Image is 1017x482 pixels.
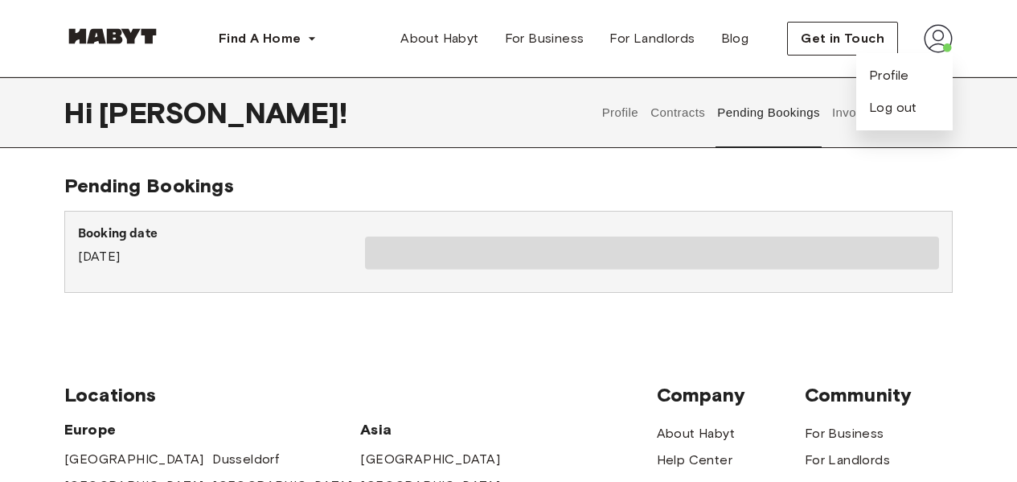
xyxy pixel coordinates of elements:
[805,383,953,407] span: Community
[721,29,749,48] span: Blog
[360,450,500,469] a: [GEOGRAPHIC_DATA]
[99,96,347,130] span: [PERSON_NAME] !
[400,29,478,48] span: About Habyt
[597,23,707,55] a: For Landlords
[78,225,365,266] div: [DATE]
[869,66,909,85] a: Profile
[716,77,822,148] button: Pending Bookings
[492,23,597,55] a: For Business
[388,23,491,55] a: About Habyt
[64,28,161,44] img: Habyt
[609,29,695,48] span: For Landlords
[801,29,884,48] span: Get in Touch
[505,29,584,48] span: For Business
[64,383,657,407] span: Locations
[830,77,892,148] button: Invoices
[924,24,953,53] img: avatar
[787,22,898,56] button: Get in Touch
[64,96,99,130] span: Hi
[219,29,301,48] span: Find A Home
[600,77,641,148] button: Profile
[206,23,330,55] button: Find A Home
[596,77,953,148] div: user profile tabs
[805,424,884,443] a: For Business
[805,451,890,470] a: For Landlords
[64,450,204,469] a: [GEOGRAPHIC_DATA]
[78,225,365,244] p: Booking date
[64,420,360,439] span: Europe
[212,450,279,469] a: Dusseldorf
[869,98,917,117] button: Log out
[657,424,735,443] a: About Habyt
[360,420,508,439] span: Asia
[64,174,234,197] span: Pending Bookings
[708,23,762,55] a: Blog
[649,77,707,148] button: Contracts
[657,451,732,470] a: Help Center
[657,383,805,407] span: Company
